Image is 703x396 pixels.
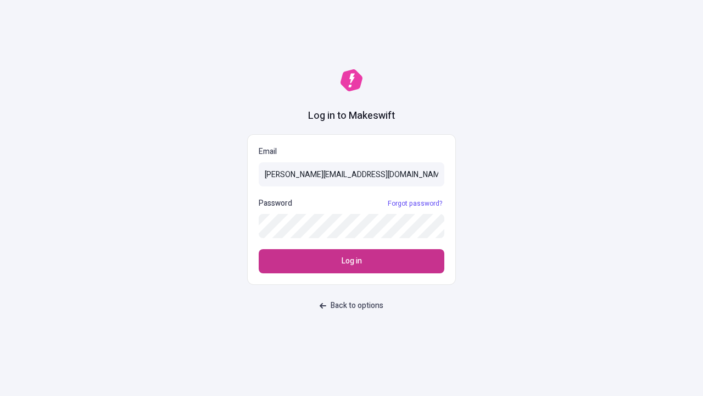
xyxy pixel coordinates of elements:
[308,109,395,123] h1: Log in to Makeswift
[259,197,292,210] p: Password
[259,146,444,158] p: Email
[342,255,362,267] span: Log in
[313,296,390,316] button: Back to options
[386,199,444,208] a: Forgot password?
[259,249,444,273] button: Log in
[331,300,383,312] span: Back to options
[259,162,444,186] input: Email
